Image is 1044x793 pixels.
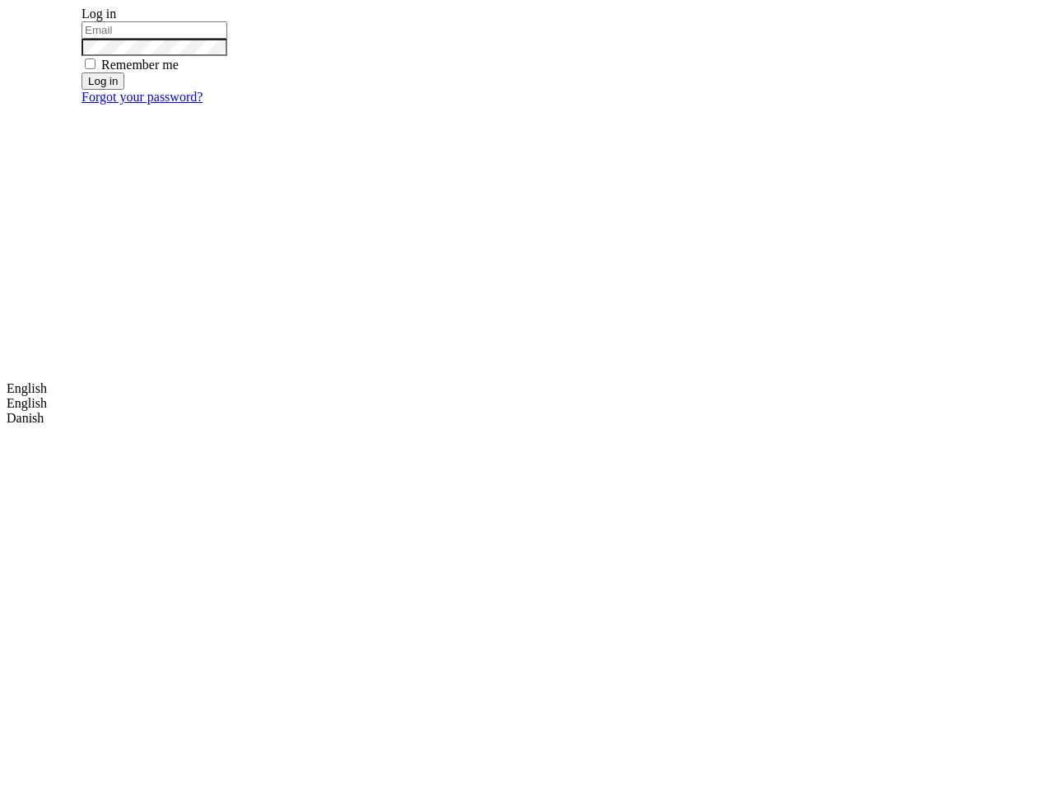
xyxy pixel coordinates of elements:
[7,396,47,410] a: English
[7,411,44,425] a: Danish
[82,72,124,90] button: Log in
[7,381,47,395] span: English
[101,58,179,72] label: Remember me
[82,7,452,21] div: Log in
[82,90,203,104] a: Forgot your password?
[82,21,227,39] input: Email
